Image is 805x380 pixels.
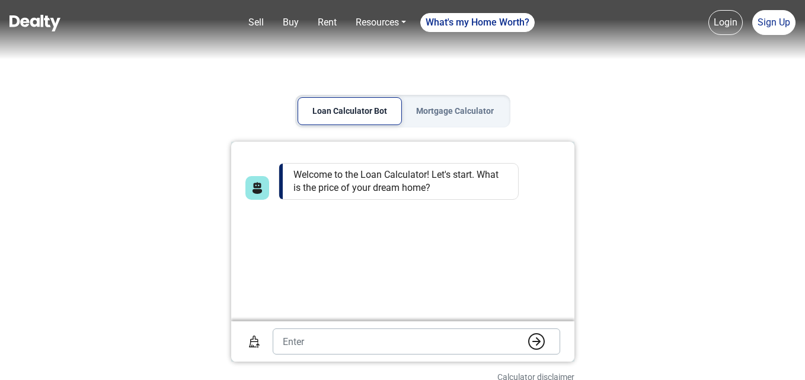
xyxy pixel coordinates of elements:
[278,11,304,34] a: Buy
[9,15,60,31] img: Dealty - Buy, Sell & Rent Homes
[708,10,743,35] a: Login
[420,13,535,32] a: What's my Home Worth?
[244,11,269,34] a: Sell
[273,328,560,355] input: Enter
[279,163,519,200] p: Welcome to the Loan Calculator! Let's start. What is the price of your dream home?
[528,333,545,350] img: Send
[313,11,341,34] a: Rent
[351,11,411,34] a: Resources
[752,10,796,35] a: Sign Up
[402,97,508,125] button: Mortgage Calculator
[298,97,402,125] button: Loan Calculator Bot
[249,336,260,348] img: Clear Chat
[253,182,262,194] img: bot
